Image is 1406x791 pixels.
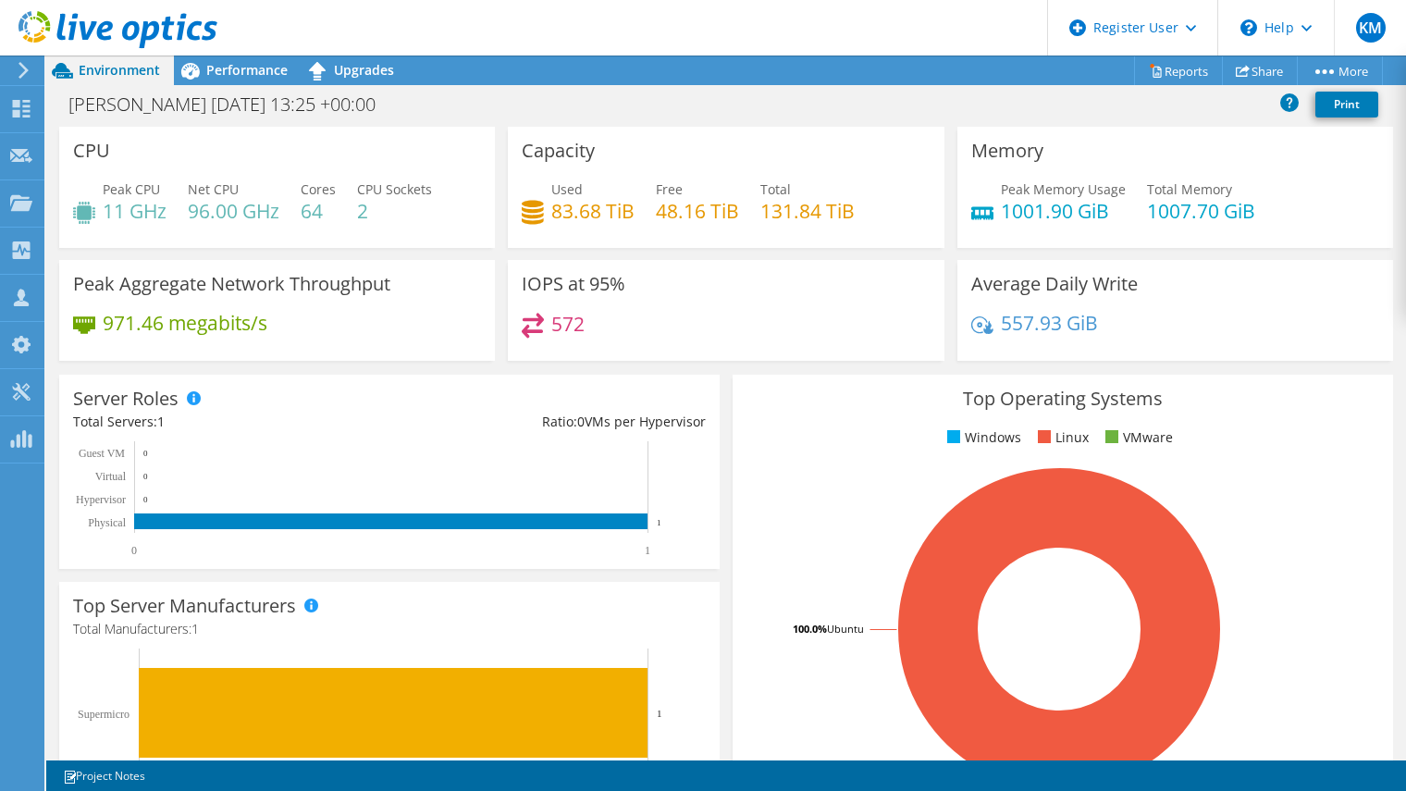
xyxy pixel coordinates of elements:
[73,412,389,432] div: Total Servers:
[645,544,650,557] text: 1
[1134,56,1223,85] a: Reports
[656,201,739,221] h4: 48.16 TiB
[103,180,160,198] span: Peak CPU
[657,518,661,527] text: 1
[522,274,625,294] h3: IOPS at 95%
[1147,201,1255,221] h4: 1007.70 GiB
[1101,427,1173,448] li: VMware
[60,94,404,115] h1: [PERSON_NAME] [DATE] 13:25 +00:00
[760,201,855,221] h4: 131.84 TiB
[50,764,158,787] a: Project Notes
[971,274,1138,294] h3: Average Daily Write
[73,274,390,294] h3: Peak Aggregate Network Throughput
[1147,180,1232,198] span: Total Memory
[357,180,432,198] span: CPU Sockets
[1001,180,1126,198] span: Peak Memory Usage
[357,201,432,221] h4: 2
[389,412,706,432] div: Ratio: VMs per Hypervisor
[143,495,148,504] text: 0
[1315,92,1378,117] a: Print
[78,708,129,721] text: Supermicro
[943,427,1021,448] li: Windows
[301,180,336,198] span: Cores
[143,449,148,458] text: 0
[143,472,148,481] text: 0
[73,619,706,639] h4: Total Manufacturers:
[334,61,394,79] span: Upgrades
[551,180,583,198] span: Used
[131,544,137,557] text: 0
[1240,19,1257,36] svg: \n
[301,201,336,221] h4: 64
[188,180,239,198] span: Net CPU
[103,201,166,221] h4: 11 GHz
[103,313,267,333] h4: 971.46 megabits/s
[188,201,279,221] h4: 96.00 GHz
[1033,427,1089,448] li: Linux
[971,141,1043,161] h3: Memory
[551,201,635,221] h4: 83.68 TiB
[551,314,585,334] h4: 572
[1222,56,1298,85] a: Share
[206,61,288,79] span: Performance
[79,61,160,79] span: Environment
[657,708,662,719] text: 1
[827,622,864,636] tspan: Ubuntu
[577,413,585,430] span: 0
[760,180,791,198] span: Total
[1356,13,1386,43] span: KM
[1001,201,1126,221] h4: 1001.90 GiB
[73,141,110,161] h3: CPU
[1001,313,1098,333] h4: 557.93 GiB
[522,141,595,161] h3: Capacity
[746,389,1379,409] h3: Top Operating Systems
[73,389,179,409] h3: Server Roles
[95,470,127,483] text: Virtual
[79,447,125,460] text: Guest VM
[191,620,199,637] span: 1
[793,622,827,636] tspan: 100.0%
[1297,56,1383,85] a: More
[73,596,296,616] h3: Top Server Manufacturers
[656,180,683,198] span: Free
[76,493,126,506] text: Hypervisor
[88,516,126,529] text: Physical
[157,413,165,430] span: 1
